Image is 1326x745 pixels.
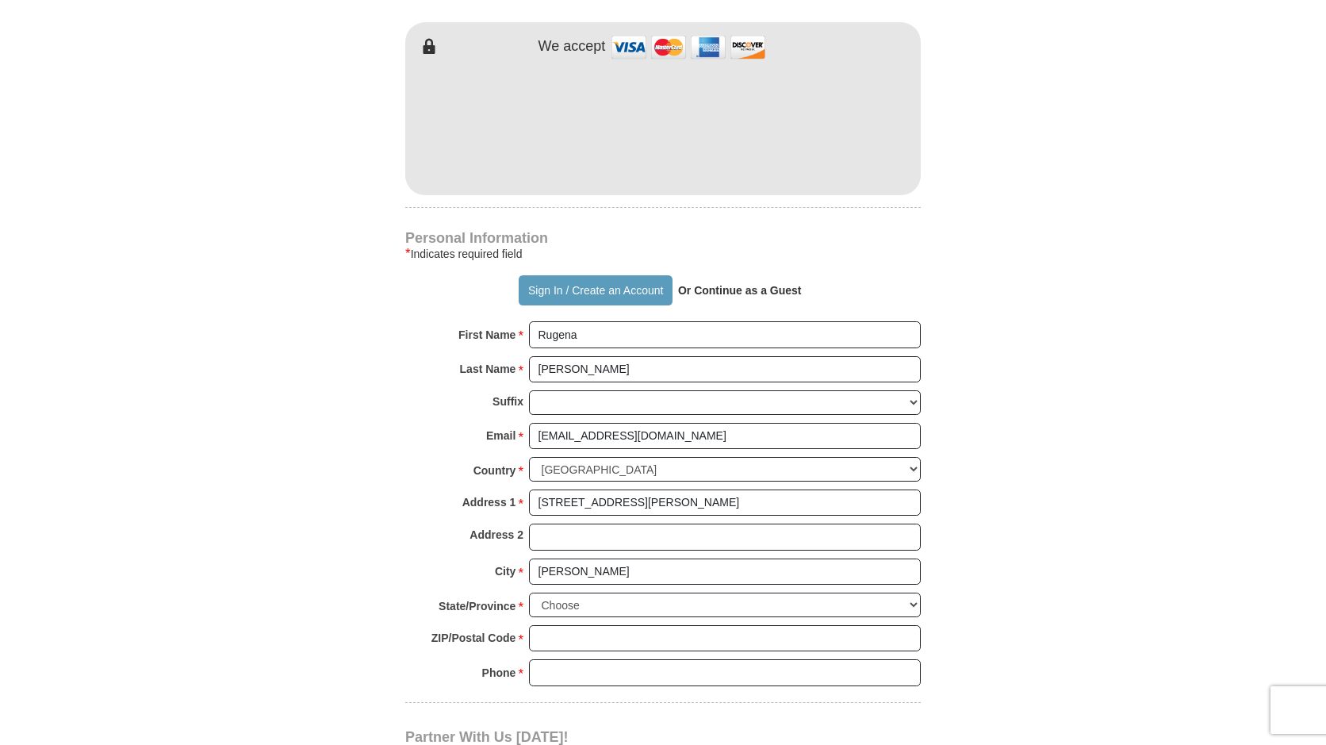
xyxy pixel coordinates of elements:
[609,30,768,64] img: credit cards accepted
[519,275,672,305] button: Sign In / Create an Account
[538,38,606,56] h4: We accept
[678,284,802,297] strong: Or Continue as a Guest
[431,627,516,649] strong: ZIP/Postal Code
[486,424,515,447] strong: Email
[405,729,569,745] span: Partner With Us [DATE]!
[473,459,516,482] strong: Country
[462,491,516,513] strong: Address 1
[495,560,515,582] strong: City
[492,390,523,413] strong: Suffix
[439,595,515,617] strong: State/Province
[460,358,516,380] strong: Last Name
[469,524,523,546] strong: Address 2
[405,232,921,244] h4: Personal Information
[405,244,921,263] div: Indicates required field
[482,662,516,684] strong: Phone
[458,324,515,346] strong: First Name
